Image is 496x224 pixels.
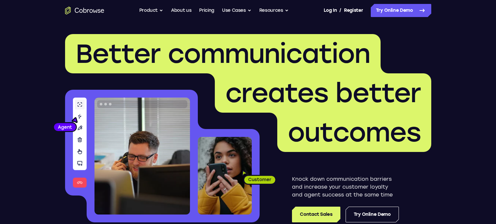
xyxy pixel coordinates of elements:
[65,7,104,14] a: Go to the home page
[259,4,289,17] button: Resources
[371,4,431,17] a: Try Online Demo
[94,98,190,215] img: A customer support agent talking on the phone
[288,117,421,148] span: outcomes
[139,4,163,17] button: Product
[222,4,251,17] button: Use Cases
[292,175,399,199] p: Knock down communication barriers and increase your customer loyalty and agent success at the sam...
[346,207,399,222] a: Try Online Demo
[76,38,370,69] span: Better communication
[324,4,337,17] a: Log In
[339,7,341,14] span: /
[198,137,252,215] img: A customer holding their phone
[199,4,214,17] a: Pricing
[292,207,340,222] a: Contact Sales
[344,4,363,17] a: Register
[171,4,191,17] a: About us
[225,77,421,109] span: creates better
